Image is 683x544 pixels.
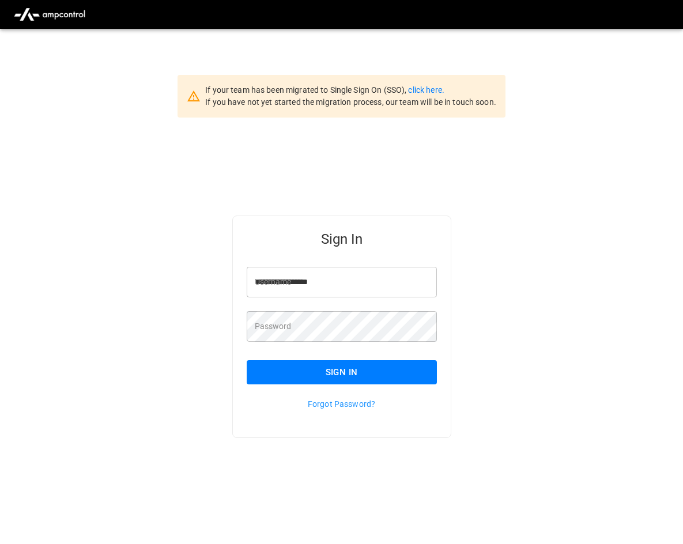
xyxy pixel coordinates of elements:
[205,97,496,107] span: If you have not yet started the migration process, our team will be in touch soon.
[205,85,408,95] span: If your team has been migrated to Single Sign On (SSO),
[247,230,437,248] h5: Sign In
[408,85,444,95] a: click here.
[9,3,90,25] img: ampcontrol.io logo
[247,360,437,384] button: Sign In
[247,398,437,410] p: Forgot Password?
